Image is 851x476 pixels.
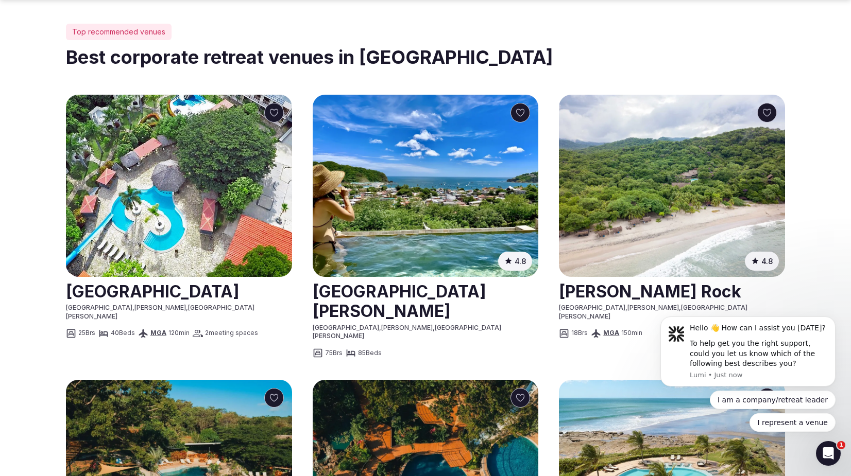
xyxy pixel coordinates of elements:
[313,324,501,340] span: [GEOGRAPHIC_DATA][PERSON_NAME]
[66,304,132,311] span: [GEOGRAPHIC_DATA]
[515,256,526,267] span: 4.8
[433,324,435,331] span: ,
[625,304,627,311] span: ,
[837,441,845,449] span: 1
[66,95,292,277] img: Surf Ranch Resort
[621,329,642,338] span: 150 min
[78,329,95,338] span: 25 Brs
[745,252,779,271] button: 4.8
[559,95,785,277] img: Morgan's Rock
[205,329,258,338] span: 2 meeting spaces
[66,304,254,320] span: [GEOGRAPHIC_DATA][PERSON_NAME]
[168,329,190,338] span: 120 min
[66,95,292,277] a: See Surf Ranch Resort
[313,324,379,331] span: [GEOGRAPHIC_DATA]
[313,95,539,277] img: La Santa Maria Resort
[645,260,851,448] iframe: Intercom notifications message
[816,441,841,466] iframe: Intercom live chat
[571,329,588,338] span: 18 Brs
[559,304,625,311] span: [GEOGRAPHIC_DATA]
[313,95,539,277] a: See La Santa Maria Resort
[498,252,532,271] button: 4.8
[66,24,172,40] div: Top recommended venues
[325,349,343,358] span: 75 Brs
[603,329,619,337] a: MGA
[379,324,381,331] span: ,
[358,349,382,358] span: 85 Beds
[313,278,539,324] h2: [GEOGRAPHIC_DATA][PERSON_NAME]
[761,256,773,267] span: 4.8
[66,278,292,304] h2: [GEOGRAPHIC_DATA]
[559,278,785,304] a: View venue
[66,278,292,304] a: View venue
[559,95,785,277] a: See Morgan's Rock
[66,44,785,70] h2: Best corporate retreat venues in [GEOGRAPHIC_DATA]
[381,324,433,331] span: [PERSON_NAME]
[132,304,134,311] span: ,
[150,329,166,337] a: MGA
[186,304,188,311] span: ,
[627,304,679,311] span: [PERSON_NAME]
[559,278,785,304] h2: [PERSON_NAME] Rock
[559,304,747,320] span: [GEOGRAPHIC_DATA][PERSON_NAME]
[134,304,186,311] span: [PERSON_NAME]
[111,329,135,338] span: 40 Beds
[313,278,539,324] a: View venue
